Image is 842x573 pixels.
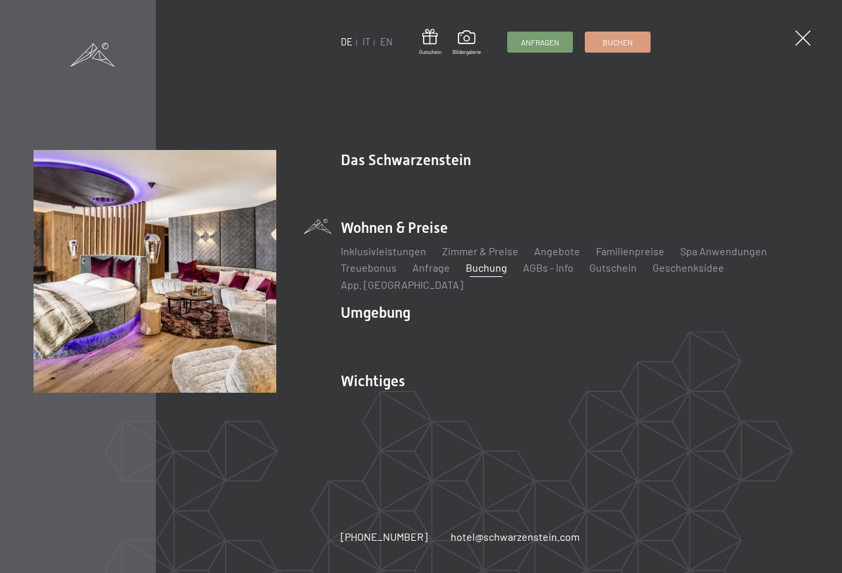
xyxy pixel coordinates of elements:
a: hotel@schwarzenstein.com [451,530,580,544]
a: Angebote [534,245,580,257]
a: IT [362,36,370,47]
a: Bildergalerie [453,30,481,55]
span: Gutschein [419,49,441,56]
a: Geschenksidee [653,261,724,274]
a: Buchen [585,32,650,52]
span: Anfragen [521,37,559,48]
a: Familienpreise [596,245,664,257]
a: Gutschein [419,29,441,56]
a: DE [341,36,353,47]
span: Buchen [603,37,633,48]
a: Anfragen [508,32,572,52]
a: Inklusivleistungen [341,245,426,257]
a: Anfrage [412,261,450,274]
a: App. [GEOGRAPHIC_DATA] [341,278,463,291]
a: Zimmer & Preise [442,245,518,257]
a: Gutschein [589,261,637,274]
a: Buchung [466,261,507,274]
a: AGBs - Info [523,261,574,274]
a: Spa Anwendungen [680,245,767,257]
a: [PHONE_NUMBER] [341,530,428,544]
span: [PHONE_NUMBER] [341,530,428,543]
a: Treuebonus [341,261,397,274]
a: EN [380,36,393,47]
span: Bildergalerie [453,49,481,56]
